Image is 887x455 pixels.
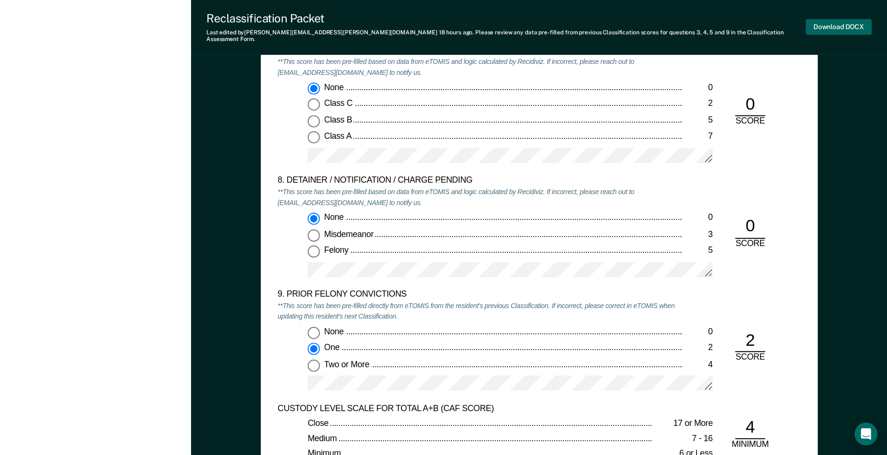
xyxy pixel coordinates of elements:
div: 0 [683,213,713,224]
input: None0 [308,213,320,225]
span: None [324,213,345,222]
input: Class C2 [308,99,320,111]
span: Close [308,418,330,428]
input: Two or More4 [308,359,320,372]
input: Class B5 [308,115,320,127]
div: SCORE [727,116,772,127]
input: None0 [308,326,320,339]
span: Class A [324,132,353,141]
div: 8. DETAINER / NOTIFICATION / CHARGE PENDING [278,176,683,186]
div: 17 or More [652,418,713,429]
div: 2 [735,329,765,352]
span: One [324,343,341,352]
span: Class B [324,115,353,124]
button: Download DOCX [806,19,872,35]
em: **This score has been pre-filled directly from eTOMIS from the resident's previous Classification... [278,301,674,321]
span: Felony [324,245,350,255]
div: 2 [683,99,713,110]
span: Misdemeanor [324,229,375,238]
div: 5 [683,115,713,126]
div: 3 [683,229,713,240]
div: Open Intercom Messenger [855,423,877,445]
em: **This score has been pre-filled based on data from eTOMIS and logic calculated by Recidiviz. If ... [278,57,634,77]
div: 9. PRIOR FELONY CONVICTIONS [278,290,683,300]
span: None [324,83,345,92]
div: 0 [683,83,713,93]
div: SCORE [727,352,772,363]
span: Medium [308,434,339,443]
span: Two or More [324,359,371,369]
input: Misdemeanor3 [308,229,320,241]
span: Class C [324,99,354,108]
div: 2 [683,343,713,354]
input: None0 [308,83,320,95]
div: 5 [683,245,713,256]
span: None [324,326,345,336]
div: CUSTODY LEVEL SCALE FOR TOTAL A+B (CAF SCORE) [278,403,683,414]
div: 4 [735,416,765,439]
div: 0 [735,216,765,238]
input: Felony5 [308,245,320,258]
em: **This score has been pre-filled based on data from eTOMIS and logic calculated by Recidiviz. If ... [278,187,634,207]
input: Class A7 [308,132,320,144]
div: SCORE [727,238,772,249]
div: 7 - 16 [652,434,713,445]
div: MINIMUM [727,439,772,450]
span: 18 hours ago [439,29,473,36]
div: 4 [683,359,713,370]
input: One2 [308,343,320,355]
div: Reclassification Packet [206,11,806,25]
div: Last edited by [PERSON_NAME][EMAIL_ADDRESS][PERSON_NAME][DOMAIN_NAME] . Please review any data pr... [206,29,806,43]
div: 7 [683,132,713,143]
div: 0 [683,326,713,337]
div: 0 [735,93,765,116]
